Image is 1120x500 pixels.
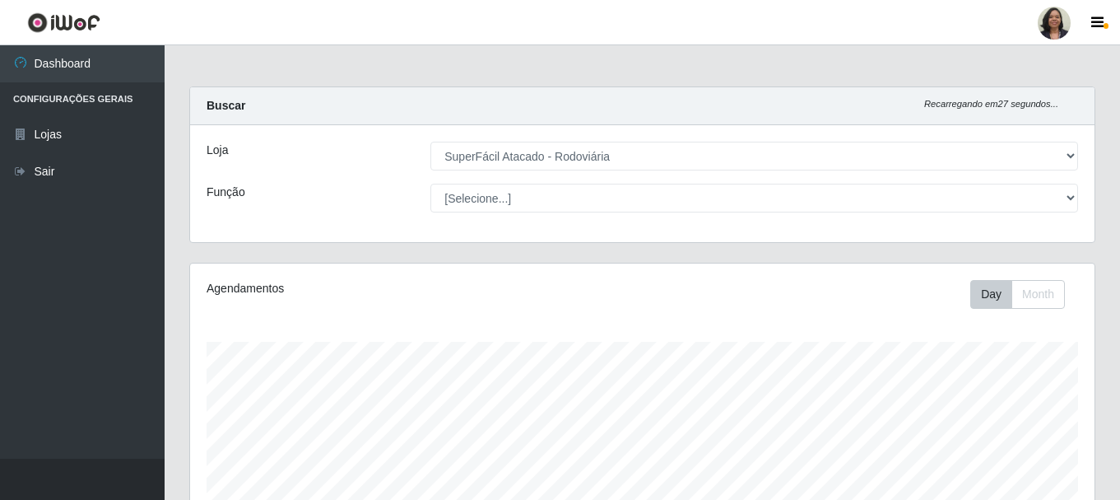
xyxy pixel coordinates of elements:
[970,280,1078,309] div: Toolbar with button groups
[207,99,245,112] strong: Buscar
[970,280,1065,309] div: First group
[27,12,100,33] img: CoreUI Logo
[207,280,555,297] div: Agendamentos
[207,184,245,201] label: Função
[924,99,1058,109] i: Recarregando em 27 segundos...
[1011,280,1065,309] button: Month
[207,142,228,159] label: Loja
[970,280,1012,309] button: Day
